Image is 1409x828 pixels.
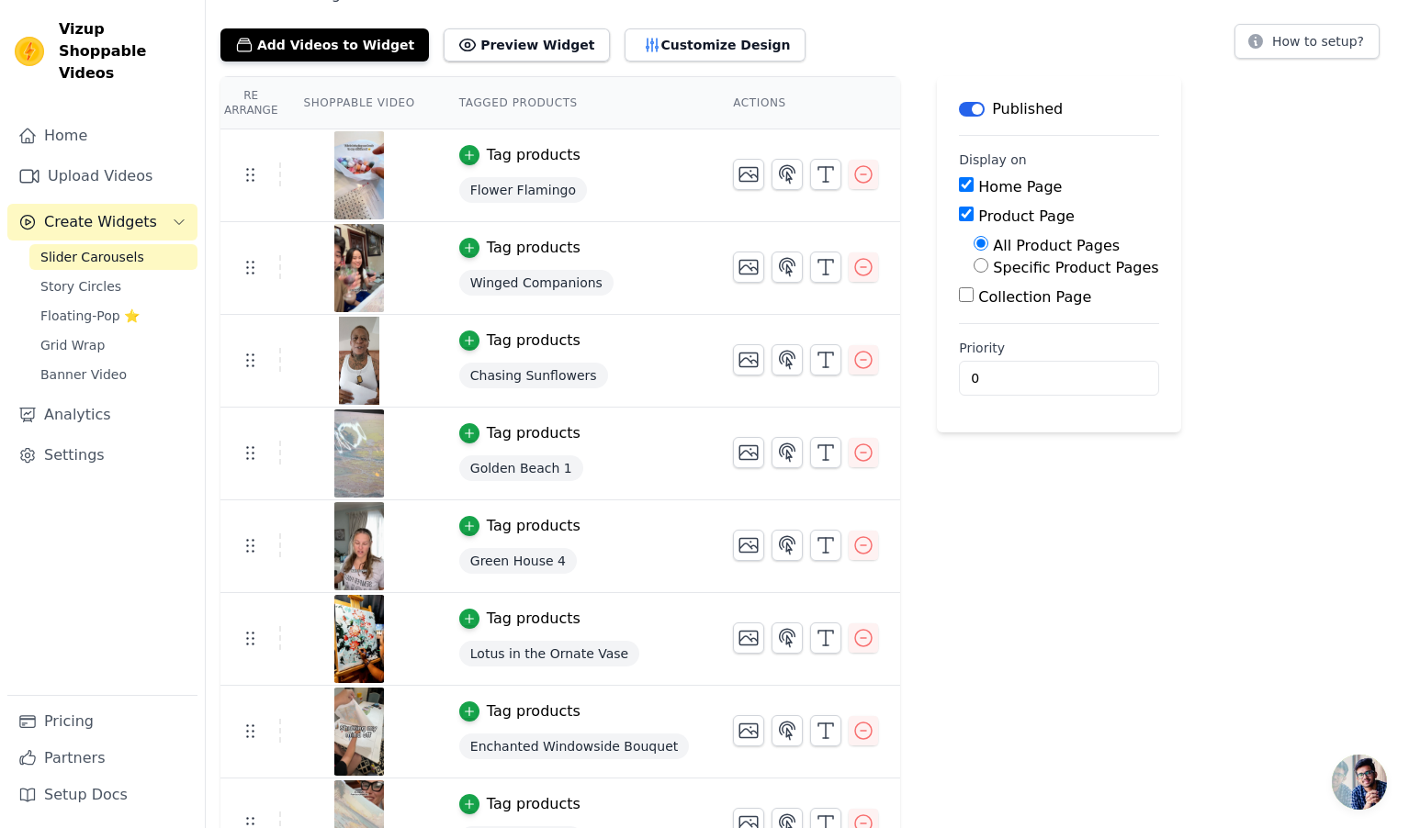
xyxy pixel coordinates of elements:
[444,28,609,62] button: Preview Widget
[7,703,197,740] a: Pricing
[437,77,711,129] th: Tagged Products
[1234,37,1380,54] a: How to setup?
[487,793,581,815] div: Tag products
[487,700,581,722] div: Tag products
[40,336,105,354] span: Grid Wrap
[7,437,197,474] a: Settings
[1332,755,1387,810] a: 开放式聊天
[7,117,197,154] a: Home
[733,252,764,283] button: Change Thumbnail
[459,515,581,537] button: Tag products
[7,777,197,813] a: Setup Docs
[959,151,1027,169] legend: Display on
[333,317,385,405] img: vizup-images-cccd.png
[993,259,1158,276] label: Specific Product Pages
[625,28,806,62] button: Customize Design
[29,362,197,387] a: Banner Video
[733,437,764,468] button: Change Thumbnail
[333,224,385,312] img: vizup-images-c874.png
[487,237,581,259] div: Tag products
[459,177,587,203] span: Flower Flamingo
[333,131,385,219] img: vizup-images-d6e1.png
[459,548,577,574] span: Green House 4
[459,641,639,666] span: Lotus in the Ornate Vase
[15,37,44,66] img: Vizup
[29,303,197,329] a: Floating-Pop ⭐
[7,204,197,241] button: Create Widgets
[459,608,581,630] button: Tag products
[333,595,385,683] img: vizup-images-5fd6.png
[7,158,197,195] a: Upload Videos
[29,244,197,270] a: Slider Carousels
[7,740,197,777] a: Partners
[978,207,1075,225] label: Product Page
[1234,24,1380,59] button: How to setup?
[29,332,197,358] a: Grid Wrap
[29,274,197,299] a: Story Circles
[281,77,436,129] th: Shoppable Video
[459,700,581,722] button: Tag products
[220,77,281,129] th: Re Arrange
[733,622,764,654] button: Change Thumbnail
[220,28,429,62] button: Add Videos to Widget
[333,502,385,590] img: vizup-images-12fa.png
[40,365,127,384] span: Banner Video
[459,733,689,759] span: Enchanted Windowside Bouquet
[487,515,581,537] div: Tag products
[487,144,581,166] div: Tag products
[459,793,581,815] button: Tag products
[459,455,583,481] span: Golden Beach 1
[40,277,121,296] span: Story Circles
[7,397,197,433] a: Analytics
[40,307,140,325] span: Floating-Pop ⭐
[44,211,157,233] span: Create Widgets
[993,237,1120,254] label: All Product Pages
[59,18,190,84] span: Vizup Shoppable Videos
[487,330,581,352] div: Tag products
[733,715,764,746] button: Change Thumbnail
[487,608,581,630] div: Tag products
[733,530,764,561] button: Change Thumbnail
[40,248,144,266] span: Slider Carousels
[459,330,581,352] button: Tag products
[733,159,764,190] button: Change Thumbnail
[333,409,385,498] img: vizup-images-8ecf.png
[459,237,581,259] button: Tag products
[992,98,1063,120] p: Published
[459,422,581,444] button: Tag products
[333,688,385,776] img: vizup-images-c2dc.png
[459,363,608,388] span: Chasing Sunflowers
[959,339,1158,357] label: Priority
[978,178,1062,196] label: Home Page
[733,344,764,375] button: Change Thumbnail
[487,422,581,444] div: Tag products
[459,270,614,296] span: Winged Companions
[459,144,581,166] button: Tag products
[711,77,900,129] th: Actions
[978,288,1091,306] label: Collection Page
